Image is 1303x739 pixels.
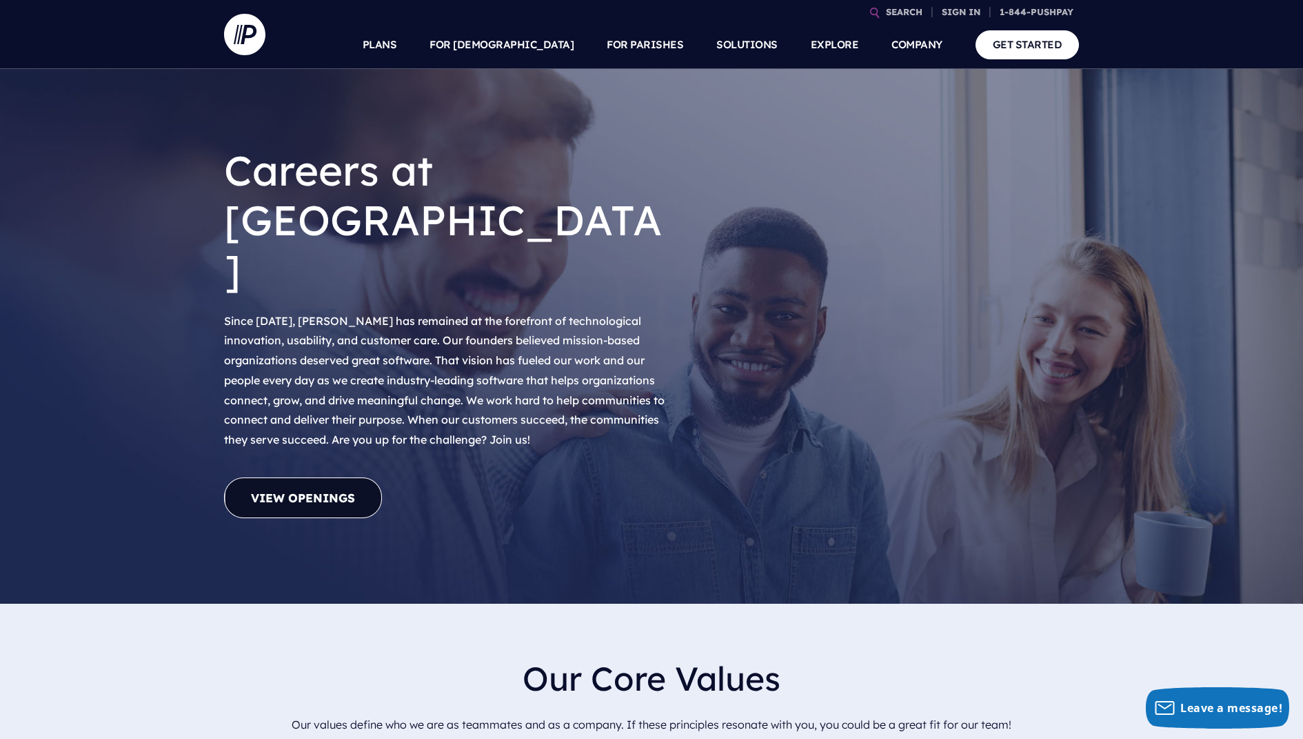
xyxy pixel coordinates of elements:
span: Since [DATE], [PERSON_NAME] has remained at the forefront of technological innovation, usability,... [224,314,665,447]
h1: Careers at [GEOGRAPHIC_DATA] [224,135,672,306]
a: FOR [DEMOGRAPHIC_DATA] [430,21,574,69]
a: View Openings [224,477,382,518]
span: Leave a message! [1180,700,1282,716]
a: FOR PARISHES [607,21,683,69]
h2: Our Core Values [235,648,1068,709]
a: SOLUTIONS [716,21,778,69]
button: Leave a message! [1146,687,1289,729]
a: EXPLORE [811,21,859,69]
a: GET STARTED [976,30,1080,59]
a: COMPANY [891,21,942,69]
a: PLANS [363,21,397,69]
